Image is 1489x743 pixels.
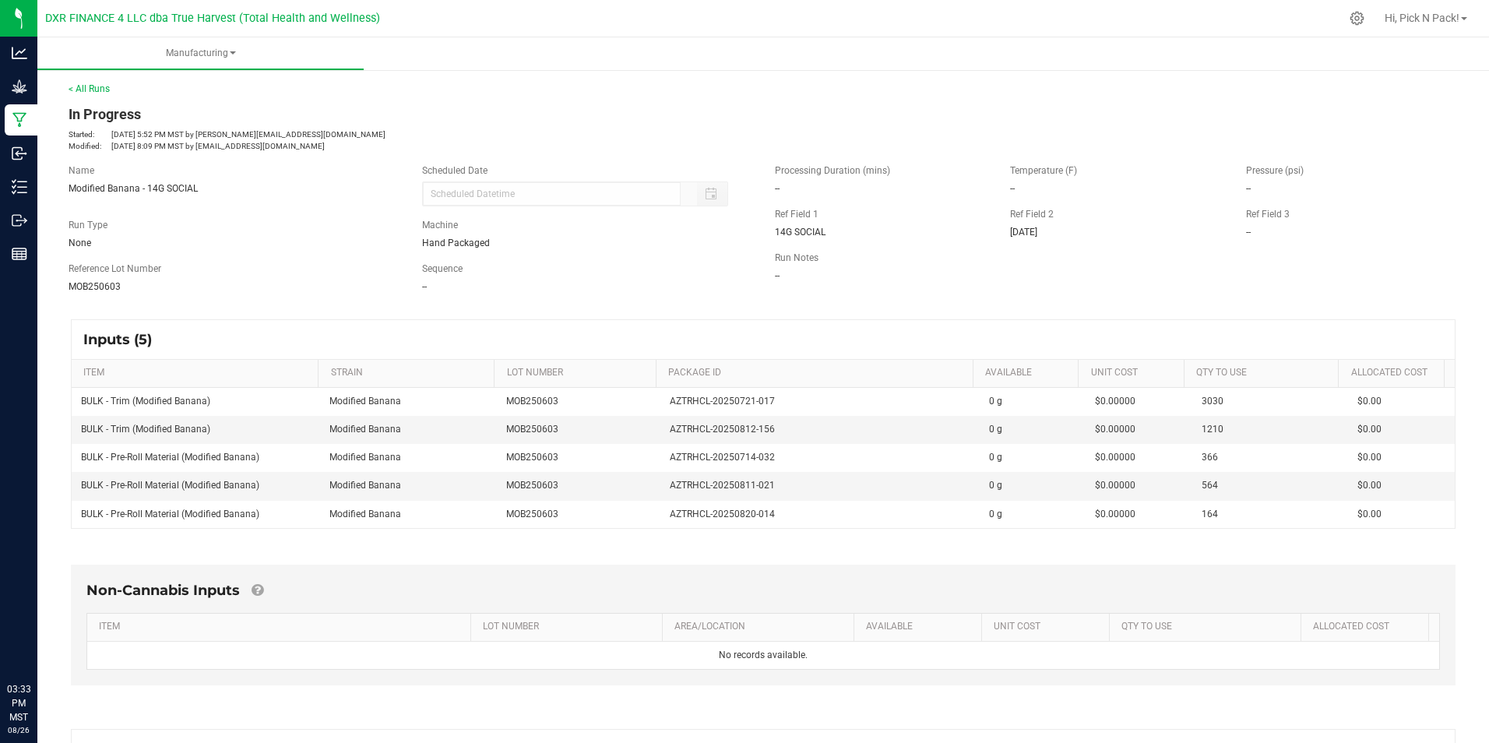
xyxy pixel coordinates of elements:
span: MOB250603 [506,509,558,519]
div: Manage settings [1347,11,1367,26]
a: < All Runs [69,83,110,94]
inline-svg: Manufacturing [12,112,27,128]
span: None [69,238,91,248]
a: Unit CostSortable [1091,367,1178,379]
a: ITEMSortable [99,621,464,633]
span: MOB250603 [506,396,558,407]
span: -- [1010,183,1015,194]
span: Ref Field 2 [1010,209,1054,220]
span: Modified Banana - 14G SOCIAL [69,183,198,194]
div: In Progress [69,104,752,125]
span: $0.00000 [1095,509,1135,519]
span: Modified Banana [329,480,401,491]
span: g [997,452,1002,463]
span: $0.00000 [1095,424,1135,435]
span: $0.00000 [1095,396,1135,407]
a: PACKAGE IDSortable [668,367,966,379]
span: 14G SOCIAL [775,227,825,238]
span: Modified Banana [329,452,401,463]
span: $0.00000 [1095,452,1135,463]
span: 564 [1202,480,1218,491]
span: g [997,509,1002,519]
span: $0.00000 [1095,480,1135,491]
iframe: Resource center unread badge [46,616,65,635]
span: -- [1246,183,1251,194]
span: Hi, Pick N Pack! [1385,12,1459,24]
span: BULK - Trim (Modified Banana) [81,396,210,407]
span: 164 [1202,509,1218,519]
span: [DATE] [1010,227,1037,238]
span: $0.00 [1357,452,1382,463]
span: -- [1246,227,1251,238]
a: STRAINSortable [331,367,488,379]
span: MOB250603 [506,480,558,491]
span: AZTRHCL-20250714-032 [670,450,775,465]
span: Started: [69,129,111,140]
span: g [997,424,1002,435]
a: LOT NUMBERSortable [507,367,650,379]
a: Allocated CostSortable [1313,621,1422,633]
span: Modified Banana [329,509,401,519]
span: Hand Packaged [422,238,490,248]
span: $0.00 [1357,480,1382,491]
a: QTY TO USESortable [1121,621,1294,633]
a: Add Non-Cannabis items that were also consumed in the run (e.g. gloves and packaging); Also add N... [252,582,263,599]
span: 0 [989,452,994,463]
span: Sequence [422,263,463,274]
p: [DATE] 8:09 PM MST by [EMAIL_ADDRESS][DOMAIN_NAME] [69,140,752,152]
a: Manufacturing [37,37,364,70]
inline-svg: Grow [12,79,27,94]
inline-svg: Analytics [12,45,27,61]
span: MOB250603 [506,424,558,435]
span: 0 [989,424,994,435]
span: 0 [989,396,994,407]
span: DXR FINANCE 4 LLC dba True Harvest (Total Health and Wellness) [45,12,380,25]
span: MOB250603 [506,452,558,463]
inline-svg: Outbound [12,213,27,228]
span: Run Notes [775,252,818,263]
span: Modified Banana [329,424,401,435]
span: -- [422,281,427,292]
span: Manufacturing [37,47,364,60]
span: Scheduled Date [422,165,488,176]
span: Non-Cannabis Inputs [86,582,240,599]
inline-svg: Reports [12,246,27,262]
span: Ref Field 1 [775,209,818,220]
span: Modified: [69,140,111,152]
span: $0.00 [1357,424,1382,435]
span: AZTRHCL-20250811-021 [670,478,775,493]
span: Processing Duration (mins) [775,165,890,176]
span: 3030 [1202,396,1223,407]
span: AZTRHCL-20250721-017 [670,394,775,409]
a: Allocated CostSortable [1351,367,1438,379]
span: Pressure (psi) [1246,165,1304,176]
span: $0.00 [1357,396,1382,407]
a: QTY TO USESortable [1196,367,1332,379]
a: LOT NUMBERSortable [483,621,656,633]
span: BULK - Pre-Roll Material (Modified Banana) [81,480,259,491]
span: Ref Field 3 [1246,209,1290,220]
td: No records available. [87,642,1439,669]
span: AZTRHCL-20250820-014 [670,507,775,522]
span: BULK - Pre-Roll Material (Modified Banana) [81,452,259,463]
p: [DATE] 5:52 PM MST by [PERSON_NAME][EMAIL_ADDRESS][DOMAIN_NAME] [69,129,752,140]
span: $0.00 [1357,509,1382,519]
span: Reference Lot Number [69,263,161,274]
span: Name [69,165,94,176]
span: g [997,396,1002,407]
span: BULK - Trim (Modified Banana) [81,424,210,435]
span: 0 [989,480,994,491]
a: AREA/LOCATIONSortable [674,621,847,633]
span: AZTRHCL-20250812-156 [670,422,775,437]
inline-svg: Inventory [12,179,27,195]
span: Temperature (F) [1010,165,1077,176]
span: MOB250603 [69,281,121,292]
span: 1210 [1202,424,1223,435]
iframe: Resource center [16,618,62,665]
inline-svg: Inbound [12,146,27,161]
span: BULK - Pre-Roll Material (Modified Banana) [81,509,259,519]
span: -- [775,270,780,281]
span: Machine [422,220,458,231]
span: g [997,480,1002,491]
span: Modified Banana [329,396,401,407]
